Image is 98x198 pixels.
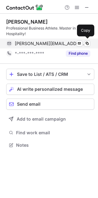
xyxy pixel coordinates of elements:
[6,128,94,137] button: Find work email
[17,87,83,92] span: AI write personalized message
[6,141,94,150] button: Notes
[6,113,94,125] button: Add to email campaign
[6,69,94,80] button: save-profile-one-click
[6,99,94,110] button: Send email
[16,130,92,136] span: Find work email
[66,50,90,57] button: Reveal Button
[6,4,43,11] img: ContactOut v5.3.10
[15,41,86,46] span: [PERSON_NAME][EMAIL_ADDRESS][DOMAIN_NAME]
[6,84,94,95] button: AI write personalized message
[6,25,94,37] div: Professional Business Athlete. Master in Auto Hospitality!
[6,19,48,25] div: [PERSON_NAME]
[16,142,92,148] span: Notes
[17,102,40,107] span: Send email
[17,72,83,77] div: Save to List / ATS / CRM
[17,117,66,122] span: Add to email campaign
